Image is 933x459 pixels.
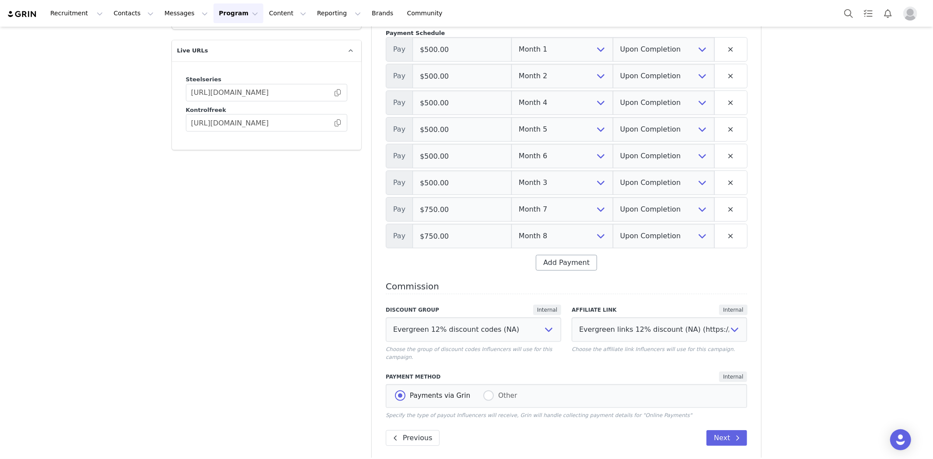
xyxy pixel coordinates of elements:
[386,373,574,381] label: Payment Method
[367,3,401,23] a: Brands
[572,306,667,314] label: Affiliate Link
[264,3,311,23] button: Content
[7,10,38,18] img: grin logo
[402,3,452,23] a: Community
[719,372,747,382] span: Internal
[898,7,926,21] button: Profile
[572,345,747,353] p: Choose the affiliate link Influencers will use for this campaign.
[494,392,517,400] span: Other
[903,7,917,21] img: placeholder-profile.jpg
[186,107,226,113] span: Kontrolfreek
[386,306,482,314] label: Discount Group
[186,76,222,83] span: Steelseries
[839,3,858,23] button: Search
[719,305,747,315] span: Internal
[159,3,213,23] button: Messages
[177,46,208,55] span: Live URLs
[386,345,561,361] p: Choose the group of discount codes Influencers will use for this campaign.
[386,411,748,419] p: Specify the type of payout Influencers will receive, Grin will handle collecting payment details ...
[536,255,597,271] button: Add Payment
[533,305,561,315] span: Internal
[45,3,108,23] button: Recruitment
[213,3,263,23] button: Program
[859,3,878,23] a: Tasks
[878,3,898,23] button: Notifications
[386,30,445,36] strong: Payment Schedule
[706,430,747,446] button: Next
[108,3,159,23] button: Contacts
[890,429,911,450] div: Open Intercom Messenger
[386,430,440,446] button: Previous
[405,392,470,400] span: Payments via Grin
[312,3,366,23] button: Reporting
[386,282,748,294] h4: Commission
